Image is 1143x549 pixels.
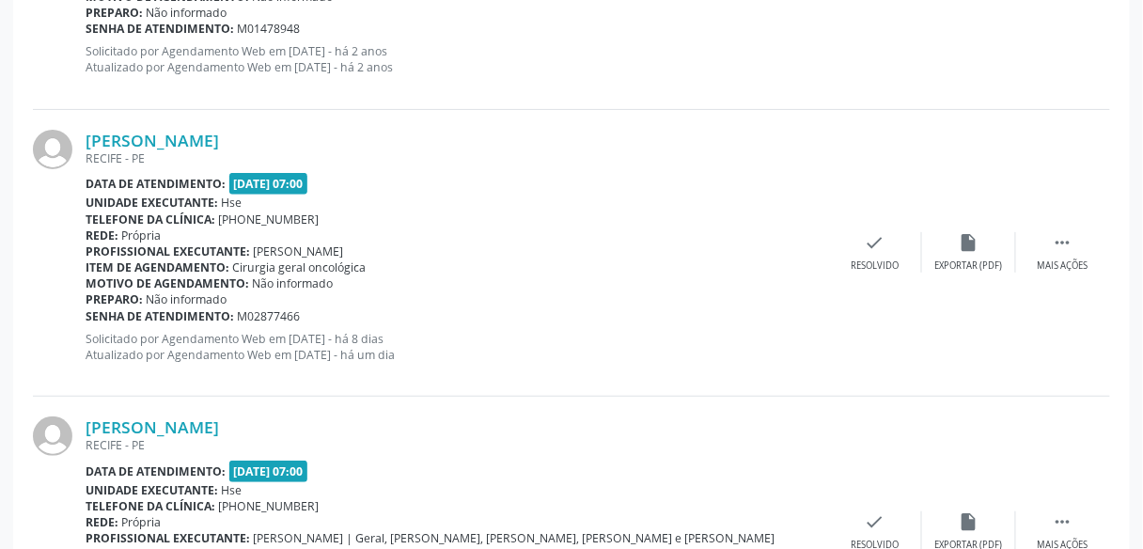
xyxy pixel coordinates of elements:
[219,498,320,514] span: [PHONE_NUMBER]
[229,461,308,482] span: [DATE] 07:00
[86,195,218,211] b: Unidade executante:
[122,514,162,530] span: Própria
[222,482,243,498] span: Hse
[86,416,219,437] a: [PERSON_NAME]
[147,5,227,21] span: Não informado
[238,21,301,37] span: M01478948
[238,308,301,324] span: M02877466
[233,259,367,275] span: Cirurgia geral oncológica
[254,243,344,259] span: [PERSON_NAME]
[959,232,979,253] i: insert_drive_file
[959,511,979,532] i: insert_drive_file
[254,530,775,546] span: [PERSON_NAME] | Geral, [PERSON_NAME], [PERSON_NAME], [PERSON_NAME] e [PERSON_NAME]
[865,232,885,253] i: check
[86,243,250,259] b: Profissional executante:
[86,514,118,530] b: Rede:
[1053,232,1073,253] i: 
[86,150,828,166] div: RECIFE - PE
[86,130,219,150] a: [PERSON_NAME]
[86,176,226,192] b: Data de atendimento:
[122,227,162,243] span: Própria
[86,227,118,243] b: Rede:
[851,259,899,273] div: Resolvido
[86,259,229,275] b: Item de agendamento:
[86,482,218,498] b: Unidade executante:
[935,259,1003,273] div: Exportar (PDF)
[86,498,215,514] b: Telefone da clínica:
[86,291,143,307] b: Preparo:
[33,130,72,169] img: img
[1053,511,1073,532] i: 
[86,308,234,324] b: Senha de atendimento:
[229,173,308,195] span: [DATE] 07:00
[222,195,243,211] span: Hse
[253,275,334,291] span: Não informado
[1038,259,1088,273] div: Mais ações
[147,291,227,307] span: Não informado
[86,43,828,75] p: Solicitado por Agendamento Web em [DATE] - há 2 anos Atualizado por Agendamento Web em [DATE] - h...
[865,511,885,532] i: check
[86,331,828,363] p: Solicitado por Agendamento Web em [DATE] - há 8 dias Atualizado por Agendamento Web em [DATE] - h...
[219,212,320,227] span: [PHONE_NUMBER]
[86,437,828,453] div: RECIFE - PE
[86,212,215,227] b: Telefone da clínica:
[33,416,72,456] img: img
[86,21,234,37] b: Senha de atendimento:
[86,463,226,479] b: Data de atendimento:
[86,5,143,21] b: Preparo:
[86,275,249,291] b: Motivo de agendamento:
[86,530,250,546] b: Profissional executante:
